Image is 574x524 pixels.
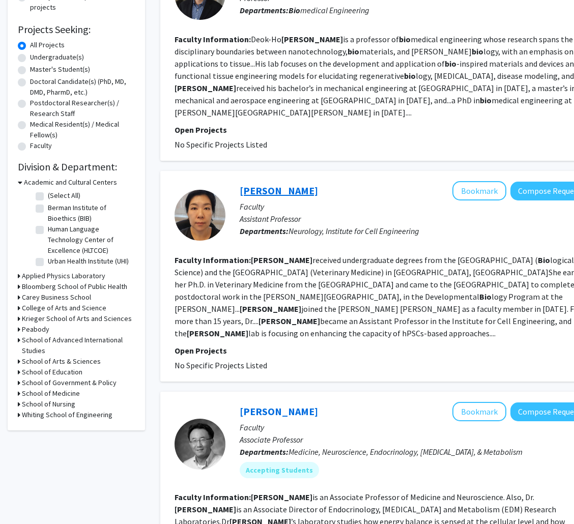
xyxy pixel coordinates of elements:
h3: Whiting School of Engineering [22,410,112,420]
a: [PERSON_NAME] [240,184,318,197]
b: Faculty Information: [175,255,251,265]
iframe: Chat [8,478,43,516]
label: All Projects [30,40,65,50]
h3: School of Medicine [22,388,80,399]
a: [PERSON_NAME] [240,405,318,418]
b: Faculty Information: [175,34,251,44]
b: [PERSON_NAME] [175,83,236,93]
b: Bio [289,5,300,15]
b: [PERSON_NAME] [281,34,343,44]
span: Neurology, Institute for Cell Engineering [289,226,419,236]
span: Medicine, Neuroscience, Endocrinology, [MEDICAL_DATA], & Metabolism [289,447,523,457]
h2: Projects Seeking: [18,23,135,36]
label: Medical Resident(s) / Medical Fellow(s) [30,119,135,140]
label: Doctoral Candidate(s) (PhD, MD, DMD, PharmD, etc.) [30,76,135,98]
b: Bio [538,255,550,265]
span: medical Engineering [289,5,369,15]
label: Master's Student(s) [30,64,90,75]
label: Undergraduate(s) [30,52,84,63]
b: Faculty Information: [175,492,251,502]
h3: Carey Business School [22,292,91,303]
b: Bio [479,292,492,302]
span: No Specific Projects Listed [175,360,267,370]
h3: Peabody [22,324,49,335]
b: bio [404,71,416,81]
b: [PERSON_NAME] [187,328,248,338]
label: Human Language Technology Center of Excellence (HLTCOE) [48,224,132,256]
button: Add Hyesoo Kim to Bookmarks [452,181,506,200]
mat-chip: Accepting Students [240,462,319,478]
h3: School of Education [22,367,82,377]
b: Departments: [240,447,289,457]
label: Urban Health Institute (UHI) [48,256,129,267]
label: Faculty [30,140,52,151]
label: Berman Institute of Bioethics (BIB) [48,202,132,224]
b: bio [348,46,359,56]
b: bio [399,34,411,44]
b: [PERSON_NAME] [251,255,312,265]
h3: Applied Physics Laboratory [22,271,105,281]
b: bio [445,59,456,69]
h3: School of Advanced International Studies [22,335,135,356]
h3: Bloomberg School of Public Health [22,281,127,292]
b: Departments: [240,226,289,236]
b: [PERSON_NAME] [175,504,236,514]
h3: School of Government & Policy [22,377,117,388]
label: Postdoctoral Researcher(s) / Research Staff [30,98,135,119]
h3: College of Arts and Science [22,303,106,313]
h3: School of Nursing [22,399,75,410]
b: bio [480,95,492,105]
h3: School of Arts & Sciences [22,356,101,367]
b: bio [472,46,483,56]
b: [PERSON_NAME] [259,316,320,326]
b: [PERSON_NAME] [251,492,312,502]
label: (Select All) [48,190,80,201]
h3: Academic and Cultural Centers [24,177,117,188]
b: Departments: [240,5,289,15]
span: No Specific Projects Listed [175,139,267,150]
h3: Krieger School of Arts and Sciences [22,313,132,324]
b: [PERSON_NAME] [240,304,301,314]
h2: Division & Department: [18,161,135,173]
button: Add Sangwon Kim to Bookmarks [452,402,506,421]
